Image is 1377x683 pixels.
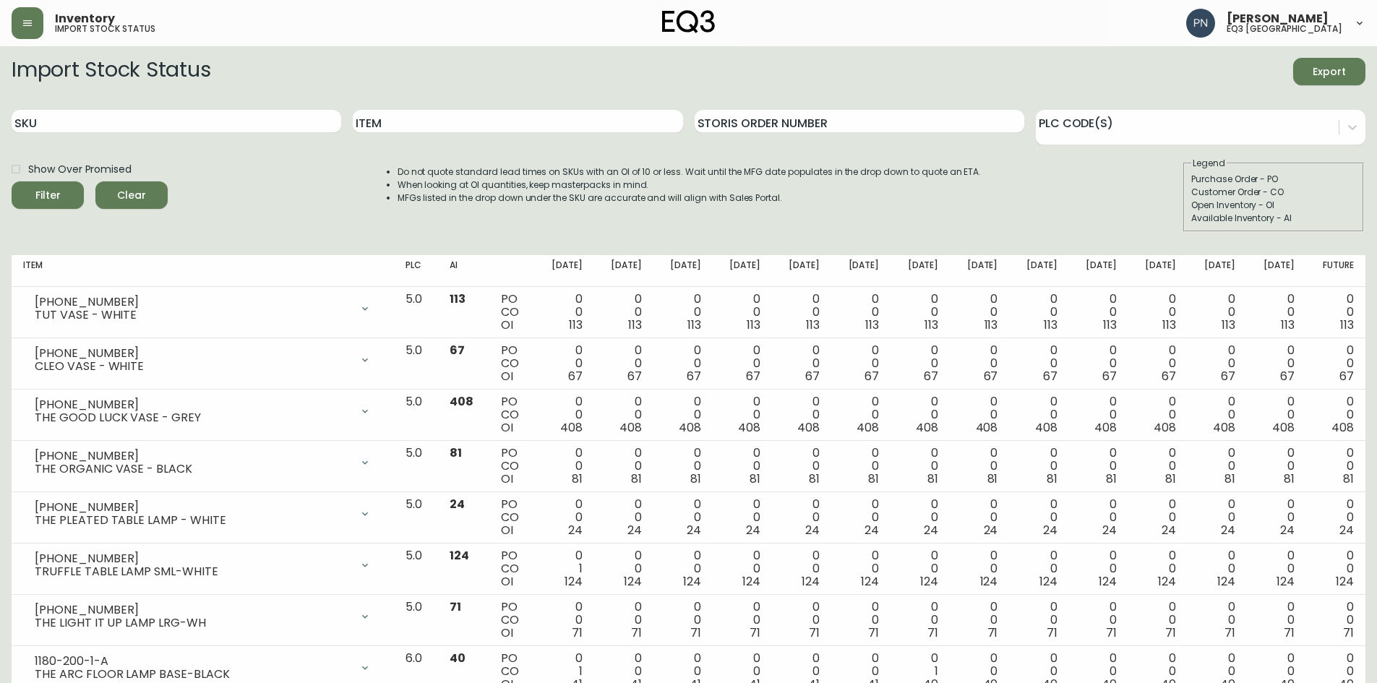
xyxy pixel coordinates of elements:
[665,344,701,383] div: 0 0
[1102,522,1117,538] span: 24
[724,549,760,588] div: 0 0
[1281,317,1295,333] span: 113
[628,317,642,333] span: 113
[12,181,84,209] button: Filter
[1140,293,1176,332] div: 0 0
[1199,498,1235,537] div: 0 0
[724,447,760,486] div: 0 0
[501,601,523,640] div: PO CO
[1224,624,1235,641] span: 71
[501,317,513,333] span: OI
[857,419,879,436] span: 408
[784,395,820,434] div: 0 0
[665,447,701,486] div: 0 0
[927,471,938,487] span: 81
[920,573,938,590] span: 124
[35,347,351,360] div: [PHONE_NUMBER]
[565,573,583,590] span: 124
[394,492,438,544] td: 5.0
[1305,63,1354,81] span: Export
[746,522,760,538] span: 24
[1318,498,1354,537] div: 0 0
[1154,419,1176,436] span: 408
[665,293,701,332] div: 0 0
[546,293,583,332] div: 0 0
[653,255,713,287] th: [DATE]
[35,668,351,681] div: THE ARC FLOOR LAMP BASE-BLACK
[12,255,394,287] th: Item
[568,368,583,385] span: 67
[1080,447,1116,486] div: 0 0
[398,179,982,192] li: When looking at OI quantities, keep masterpacks in mind.
[55,13,115,25] span: Inventory
[1306,255,1365,287] th: Future
[1191,157,1227,170] legend: Legend
[961,395,998,434] div: 0 0
[35,309,351,322] div: TUT VASE - WHITE
[784,549,820,588] div: 0 0
[606,549,642,588] div: 0 0
[1217,573,1235,590] span: 124
[1021,601,1057,640] div: 0 0
[606,293,642,332] div: 0 0
[631,471,642,487] span: 81
[1280,522,1295,538] span: 24
[1318,293,1354,332] div: 0 0
[891,255,950,287] th: [DATE]
[450,342,465,358] span: 67
[1047,624,1058,641] span: 71
[961,293,998,332] div: 0 0
[1140,549,1176,588] div: 0 0
[501,447,523,486] div: PO CO
[35,186,61,205] div: Filter
[1021,293,1057,332] div: 0 0
[987,471,998,487] span: 81
[1318,447,1354,486] div: 0 0
[902,447,938,486] div: 0 0
[1162,522,1176,538] span: 24
[924,522,938,538] span: 24
[1039,573,1058,590] span: 124
[750,471,760,487] span: 81
[1106,624,1117,641] span: 71
[35,463,351,476] div: THE ORGANIC VASE - BLACK
[665,395,701,434] div: 0 0
[1199,344,1235,383] div: 0 0
[724,601,760,640] div: 0 0
[925,317,938,333] span: 113
[35,655,351,668] div: 1180-200-1-A
[1043,522,1058,538] span: 24
[1165,471,1176,487] span: 81
[572,624,583,641] span: 71
[1224,471,1235,487] span: 81
[1094,419,1117,436] span: 408
[594,255,653,287] th: [DATE]
[1106,471,1117,487] span: 81
[797,419,820,436] span: 408
[606,601,642,640] div: 0 0
[1339,522,1354,538] span: 24
[501,395,523,434] div: PO CO
[501,344,523,383] div: PO CO
[1191,212,1356,225] div: Available Inventory - AI
[23,549,382,581] div: [PHONE_NUMBER]TRUFFLE TABLE LAMP SML-WHITE
[569,317,583,333] span: 113
[1221,368,1235,385] span: 67
[987,624,998,641] span: 71
[501,471,513,487] span: OI
[1199,395,1235,434] div: 0 0
[1165,624,1176,641] span: 71
[843,601,879,640] div: 0 0
[35,565,351,578] div: TRUFFLE TABLE LAMP SML-WHITE
[394,255,438,287] th: PLC
[1340,317,1354,333] span: 113
[35,603,351,617] div: [PHONE_NUMBER]
[1080,293,1116,332] div: 0 0
[1186,9,1215,38] img: 496f1288aca128e282dab2021d4f4334
[687,522,701,538] span: 24
[1191,173,1356,186] div: Purchase Order - PO
[501,624,513,641] span: OI
[1021,498,1057,537] div: 0 0
[1284,624,1295,641] span: 71
[606,447,642,486] div: 0 0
